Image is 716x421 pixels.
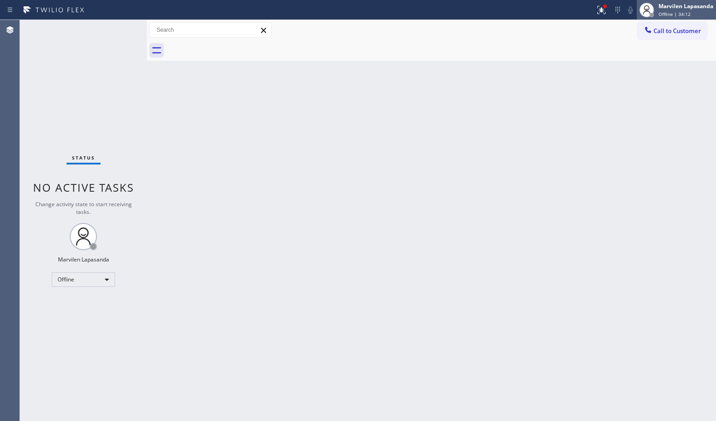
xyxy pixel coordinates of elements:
[654,27,701,35] span: Call to Customer
[150,23,271,37] input: Search
[72,155,95,161] span: Status
[658,11,691,17] span: Offline | 34:12
[624,4,637,16] button: Mute
[33,180,134,195] span: No active tasks
[35,200,132,216] span: Change activity state to start receiving tasks.
[638,22,707,39] button: Call to Customer
[58,256,109,263] div: Marvilen Lapasanda
[658,2,713,10] div: Marvilen Lapasanda
[52,272,115,287] div: Offline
